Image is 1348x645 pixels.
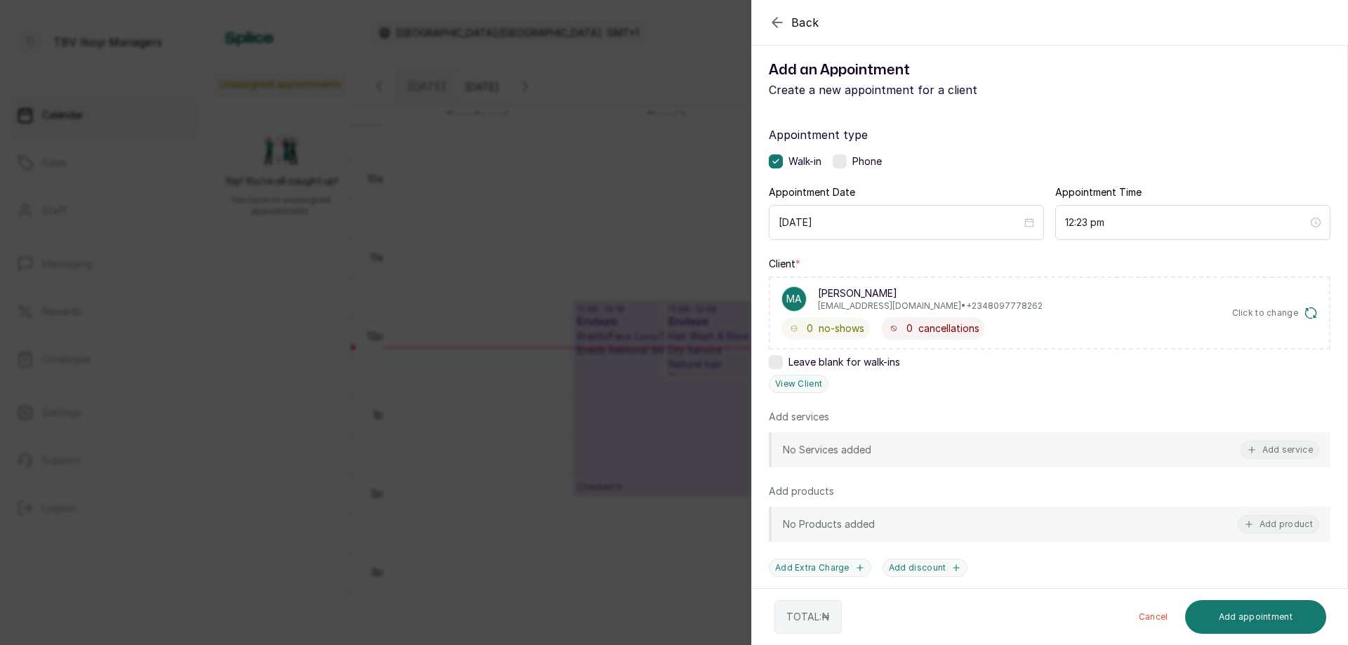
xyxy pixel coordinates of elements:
[769,81,1050,98] p: Create a new appointment for a client
[769,14,819,31] button: Back
[769,375,828,393] button: View Client
[818,286,1043,300] p: [PERSON_NAME]
[1241,441,1319,459] button: Add service
[769,126,1330,143] label: Appointment type
[769,410,829,424] p: Add services
[852,154,882,168] span: Phone
[1232,306,1319,320] button: Click to change
[779,215,1022,230] input: Select date
[1128,600,1179,634] button: Cancel
[769,59,1050,81] h1: Add an Appointment
[883,559,968,577] button: Add discount
[769,484,834,498] p: Add products
[786,292,802,306] p: MA
[788,355,900,369] span: Leave blank for walk-ins
[807,321,813,335] span: 0
[786,610,830,624] p: TOTAL: ₦
[788,154,821,168] span: Walk-in
[906,321,913,335] span: 0
[1232,307,1299,319] span: Click to change
[769,257,800,271] label: Client
[1238,515,1319,533] button: Add product
[783,443,871,457] p: No Services added
[918,321,979,335] span: cancellations
[818,300,1043,312] p: [EMAIL_ADDRESS][DOMAIN_NAME] • +234 8097778262
[819,321,864,335] span: no-shows
[769,559,871,577] button: Add Extra Charge
[769,185,855,199] label: Appointment Date
[1065,215,1308,230] input: Select time
[783,517,875,531] p: No Products added
[791,14,819,31] span: Back
[1055,185,1142,199] label: Appointment Time
[1185,600,1327,634] button: Add appointment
